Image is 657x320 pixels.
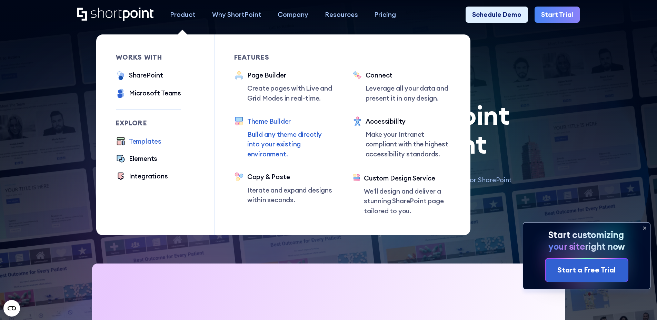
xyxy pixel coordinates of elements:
div: Copy & Paste [247,172,333,182]
a: Start a Free Trial [546,259,628,281]
p: Iterate and expand designs within seconds. [247,185,333,205]
div: Accessibility [366,116,451,126]
p: Leverage all your data and present it in any design. [366,83,451,103]
div: Explore [116,120,181,126]
a: Product [162,7,204,23]
a: AccessibilityMake your Intranet compliant with the highest accessibility standards. [352,116,451,160]
div: SharePoint [129,70,163,80]
a: Pricing [366,7,405,23]
a: Custom Design ServiceWe’ll design and deliver a stunning SharePoint page tailored to you. [352,173,451,216]
p: We’ll design and deliver a stunning SharePoint page tailored to you. [364,186,451,216]
div: Theme Builder [247,116,333,126]
div: Integrations [129,171,168,181]
div: Start a Free Trial [558,265,616,276]
p: Create pages with Live and Grid Modes in real-time. [247,83,333,103]
a: Elements [116,154,158,165]
a: Why ShortPoint [204,7,270,23]
p: Build any theme directly into your existing environment. [247,130,333,159]
div: Company [278,10,308,20]
div: Product [170,10,196,20]
a: Templates [116,136,161,147]
a: Schedule Demo [466,7,528,23]
a: ConnectLeverage all your data and present it in any design. [352,70,451,103]
div: works with [116,54,181,61]
div: Custom Design Service [364,173,451,183]
a: Microsoft Teams [116,88,181,100]
div: Resources [325,10,358,20]
button: Open CMP widget [3,300,20,317]
a: Start Trial [535,7,580,23]
a: Home [77,8,153,22]
a: Integrations [116,171,168,182]
div: Page Builder [247,70,333,80]
a: Company [269,7,317,23]
a: SharePoint [116,70,163,82]
div: Features [234,54,333,61]
div: Connect [366,70,451,80]
div: Elements [129,154,157,164]
div: Why ShortPoint [212,10,261,20]
a: Copy & PasteIterate and expand designs within seconds. [234,172,333,205]
p: Make your Intranet compliant with the highest accessibility standards. [366,130,451,159]
div: Pricing [374,10,396,20]
div: Microsoft Teams [129,88,181,98]
a: Theme BuilderBuild any theme directly into your existing environment. [234,116,333,159]
div: Templates [129,136,161,146]
a: Resources [317,7,366,23]
a: Page BuilderCreate pages with Live and Grid Modes in real-time. [234,70,333,103]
